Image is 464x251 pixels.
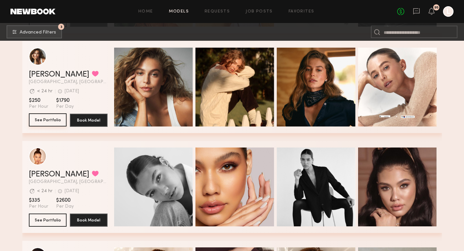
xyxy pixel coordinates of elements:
a: [PERSON_NAME] [29,171,89,178]
button: Book Model [70,214,108,227]
button: Book Model [70,114,108,127]
div: < 24 hr [37,89,52,94]
a: Job Posts [246,10,273,14]
span: [GEOGRAPHIC_DATA], [GEOGRAPHIC_DATA] [29,180,108,184]
div: [DATE] [65,89,79,94]
span: Advanced Filters [20,30,56,35]
button: See Portfolio [29,113,67,126]
span: Per Hour [29,104,48,110]
span: [GEOGRAPHIC_DATA], [GEOGRAPHIC_DATA] [29,80,108,84]
a: L [443,6,454,17]
span: 3 [60,25,62,28]
a: Models [169,10,189,14]
a: See Portfolio [29,114,67,127]
span: $2600 [56,197,74,204]
div: 95 [434,6,438,10]
div: [DATE] [65,189,79,194]
div: < 24 hr [37,189,52,194]
a: Requests [205,10,230,14]
button: See Portfolio [29,214,67,227]
span: Per Day [56,204,74,210]
button: 3Advanced Filters [7,25,62,38]
a: Favorites [289,10,314,14]
span: $335 [29,197,48,204]
span: Per Hour [29,204,48,210]
a: Home [138,10,153,14]
span: $1790 [56,97,74,104]
a: [PERSON_NAME] [29,71,89,79]
span: $250 [29,97,48,104]
span: Per Day [56,104,74,110]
